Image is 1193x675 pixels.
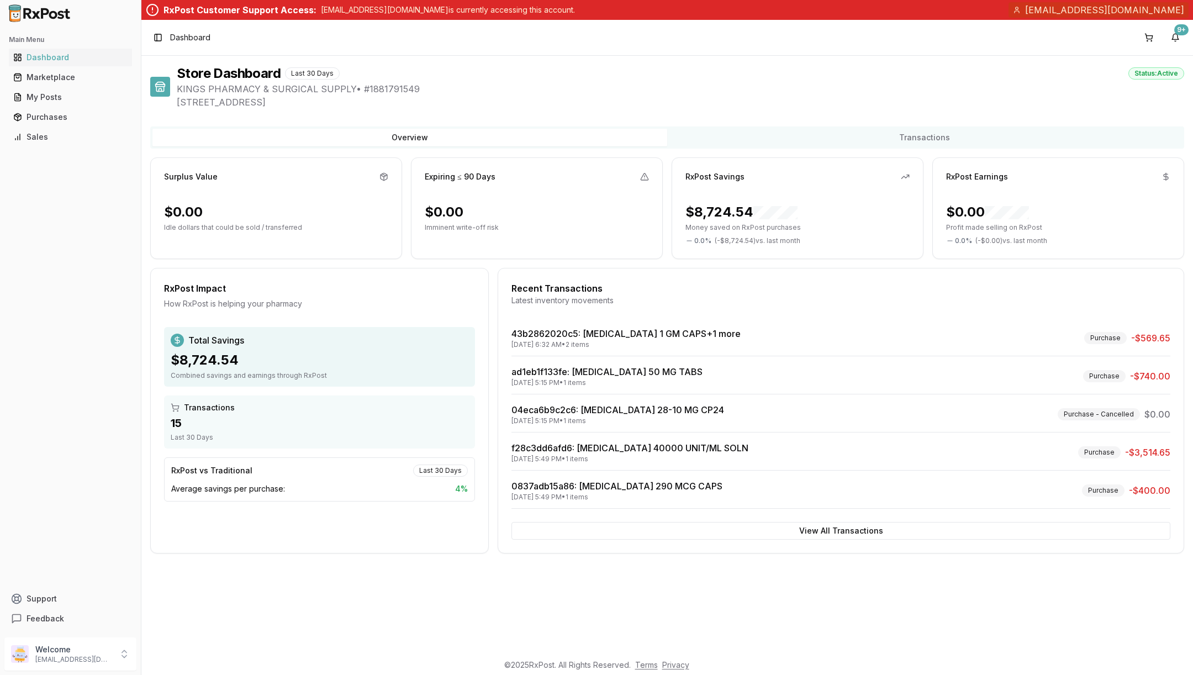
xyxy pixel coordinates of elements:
div: [DATE] 6:32 AM • 2 items [511,340,741,349]
button: 9+ [1166,29,1184,46]
div: Combined savings and earnings through RxPost [171,371,468,380]
button: Transactions [667,129,1182,146]
span: [STREET_ADDRESS] [177,96,1184,109]
span: ( - $8,724.54 ) vs. last month [715,236,800,245]
button: Sales [4,128,136,146]
div: Status: Active [1128,67,1184,80]
a: 04eca6b9c2c6: [MEDICAL_DATA] 28-10 MG CP24 [511,404,724,415]
button: Purchases [4,108,136,126]
div: $0.00 [425,203,463,221]
button: Overview [152,129,667,146]
p: Welcome [35,644,112,655]
span: 0.0 % [694,236,711,245]
div: How RxPost is helping your pharmacy [164,298,475,309]
span: ( - $0.00 ) vs. last month [975,236,1047,245]
div: [DATE] 5:49 PM • 1 items [511,493,722,502]
div: RxPost Savings [685,171,745,182]
span: $0.00 [1144,408,1170,421]
div: Purchase [1083,370,1126,382]
span: Transactions [184,402,235,413]
span: 0.0 % [955,236,972,245]
div: Dashboard [13,52,128,63]
div: [DATE] 5:49 PM • 1 items [511,455,748,463]
h2: Main Menu [9,35,132,44]
div: Sales [13,131,128,143]
p: Imminent write-off risk [425,223,649,232]
p: Idle dollars that could be sold / transferred [164,223,388,232]
a: Terms [635,660,658,669]
div: RxPost Customer Support Access: [163,3,316,17]
nav: breadcrumb [170,32,210,43]
div: 15 [171,415,468,431]
a: 0837adb15a86: [MEDICAL_DATA] 290 MCG CAPS [511,481,722,492]
span: -$3,514.65 [1125,446,1170,459]
div: RxPost vs Traditional [171,465,252,476]
span: [EMAIL_ADDRESS][DOMAIN_NAME] [1025,3,1184,17]
button: View All Transactions [511,522,1170,540]
button: Marketplace [4,68,136,86]
span: -$569.65 [1131,331,1170,345]
span: Dashboard [170,32,210,43]
img: User avatar [11,645,29,663]
a: f28c3dd6afd6: [MEDICAL_DATA] 40000 UNIT/ML SOLN [511,442,748,453]
a: Purchases [9,107,132,127]
a: 43b2862020c5: [MEDICAL_DATA] 1 GM CAPS+1 more [511,328,741,339]
div: Purchase [1078,446,1121,458]
div: $0.00 [164,203,203,221]
div: Latest inventory movements [511,295,1170,306]
div: Surplus Value [164,171,218,182]
a: Dashboard [9,48,132,67]
a: Sales [9,127,132,147]
button: My Posts [4,88,136,106]
p: [EMAIL_ADDRESS][DOMAIN_NAME] is currently accessing this account. [321,4,575,15]
div: $8,724.54 [685,203,798,221]
div: Last 30 Days [285,67,340,80]
a: Marketplace [9,67,132,87]
div: $8,724.54 [171,351,468,369]
div: Recent Transactions [511,282,1170,295]
div: My Posts [13,92,128,103]
a: My Posts [9,87,132,107]
div: Last 30 Days [413,465,468,477]
p: Profit made selling on RxPost [946,223,1170,232]
div: Expiring ≤ 90 Days [425,171,495,182]
div: 9+ [1174,24,1189,35]
div: Purchase [1084,332,1127,344]
div: [DATE] 5:15 PM • 1 items [511,378,703,387]
h1: Store Dashboard [177,65,281,82]
p: Money saved on RxPost purchases [685,223,910,232]
button: Support [4,589,136,609]
div: [DATE] 5:15 PM • 1 items [511,416,724,425]
span: 4 % [455,483,468,494]
a: ad1eb1f133fe: [MEDICAL_DATA] 50 MG TABS [511,366,703,377]
div: $0.00 [946,203,1029,221]
div: Purchases [13,112,128,123]
span: -$740.00 [1130,370,1170,383]
span: Average savings per purchase: [171,483,285,494]
button: Feedback [4,609,136,629]
a: Privacy [662,660,689,669]
button: Dashboard [4,49,136,66]
div: Last 30 Days [171,433,468,442]
div: RxPost Earnings [946,171,1008,182]
p: [EMAIL_ADDRESS][DOMAIN_NAME] [35,655,112,664]
div: RxPost Impact [164,282,475,295]
div: Marketplace [13,72,128,83]
span: -$400.00 [1129,484,1170,497]
div: Purchase - Cancelled [1058,408,1140,420]
img: RxPost Logo [4,4,75,22]
span: Feedback [27,613,64,624]
span: Total Savings [188,334,244,347]
span: KINGS PHARMACY & SURGICAL SUPPLY • # 1881791549 [177,82,1184,96]
div: Purchase [1082,484,1125,497]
